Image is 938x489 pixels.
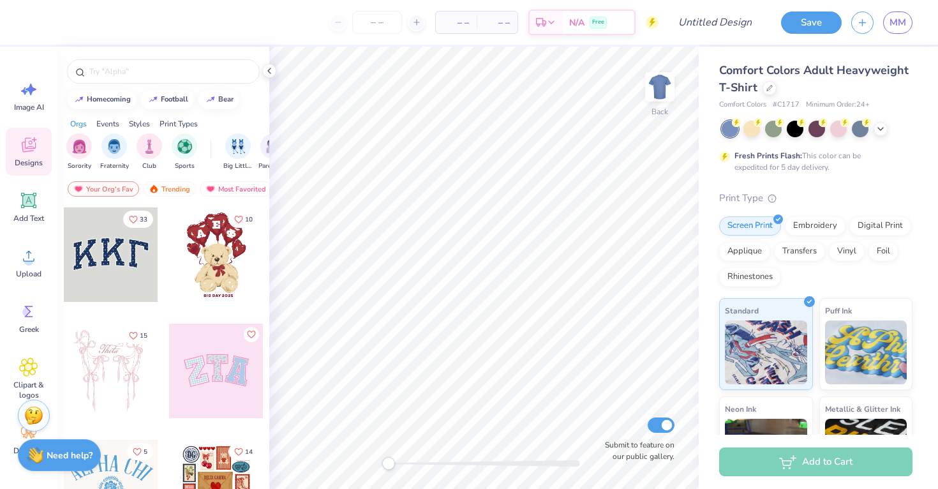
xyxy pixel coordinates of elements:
[258,133,288,171] button: filter button
[68,181,139,197] div: Your Org's Fav
[141,90,194,109] button: football
[228,211,258,228] button: Like
[719,267,781,287] div: Rhinestones
[15,158,43,168] span: Designs
[725,320,807,384] img: Standard
[592,18,604,27] span: Free
[66,133,92,171] button: filter button
[47,449,93,462] strong: Need help?
[719,191,912,206] div: Print Type
[781,11,842,34] button: Save
[785,216,845,236] div: Embroidery
[148,96,158,103] img: trend_line.gif
[829,242,865,261] div: Vinyl
[67,90,137,109] button: homecoming
[258,133,288,171] div: filter for Parent's Weekend
[725,419,807,483] img: Neon Ink
[72,139,87,154] img: Sorority Image
[719,63,909,95] span: Comfort Colors Adult Heavyweight T-Shirt
[8,380,50,400] span: Clipart & logos
[352,11,402,34] input: – –
[223,162,253,171] span: Big Little Reveal
[734,150,891,173] div: This color can be expedited for 5 day delivery.
[68,162,91,171] span: Sorority
[66,133,92,171] div: filter for Sorority
[127,443,153,460] button: Like
[175,162,195,171] span: Sports
[87,96,131,103] div: homecoming
[825,304,852,317] span: Puff Ink
[205,96,216,103] img: trend_line.gif
[883,11,912,34] a: MM
[200,181,272,197] div: Most Favorited
[137,133,162,171] button: filter button
[140,333,147,339] span: 15
[647,74,673,100] img: Back
[719,242,770,261] div: Applique
[825,320,907,384] img: Puff Ink
[123,211,153,228] button: Like
[245,216,253,223] span: 10
[719,216,781,236] div: Screen Print
[258,162,288,171] span: Parent's Weekend
[142,162,156,171] span: Club
[231,139,245,154] img: Big Little Reveal Image
[223,133,253,171] button: filter button
[443,16,469,29] span: – –
[205,184,216,193] img: most_fav.gif
[144,449,147,455] span: 5
[123,327,153,344] button: Like
[734,151,802,161] strong: Fresh Prints Flash:
[725,304,759,317] span: Standard
[70,118,87,130] div: Orgs
[19,324,39,335] span: Greek
[725,402,756,416] span: Neon Ink
[198,90,239,109] button: bear
[825,402,900,416] span: Metallic & Glitter Ink
[228,443,258,460] button: Like
[137,133,162,171] div: filter for Club
[244,327,259,342] button: Like
[13,213,44,223] span: Add Text
[668,10,762,35] input: Untitled Design
[245,449,253,455] span: 14
[143,181,196,197] div: Trending
[774,242,825,261] div: Transfers
[149,184,159,193] img: trending.gif
[88,65,251,78] input: Try "Alpha"
[172,133,197,171] button: filter button
[100,133,129,171] div: filter for Fraternity
[140,216,147,223] span: 33
[16,269,41,279] span: Upload
[172,133,197,171] div: filter for Sports
[382,457,395,470] div: Accessibility label
[569,16,584,29] span: N/A
[223,133,253,171] div: filter for Big Little Reveal
[100,133,129,171] button: filter button
[806,100,870,110] span: Minimum Order: 24 +
[651,106,668,117] div: Back
[825,419,907,483] img: Metallic & Glitter Ink
[129,118,150,130] div: Styles
[14,102,44,112] span: Image AI
[218,96,234,103] div: bear
[160,118,198,130] div: Print Types
[484,16,510,29] span: – –
[13,446,44,456] span: Decorate
[890,15,906,30] span: MM
[598,439,674,462] label: Submit to feature on our public gallery.
[868,242,898,261] div: Foil
[161,96,188,103] div: football
[107,139,121,154] img: Fraternity Image
[849,216,911,236] div: Digital Print
[100,162,129,171] span: Fraternity
[719,100,766,110] span: Comfort Colors
[773,100,800,110] span: # C1717
[177,139,192,154] img: Sports Image
[266,139,281,154] img: Parent's Weekend Image
[73,184,84,193] img: most_fav.gif
[142,139,156,154] img: Club Image
[74,96,84,103] img: trend_line.gif
[96,118,119,130] div: Events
